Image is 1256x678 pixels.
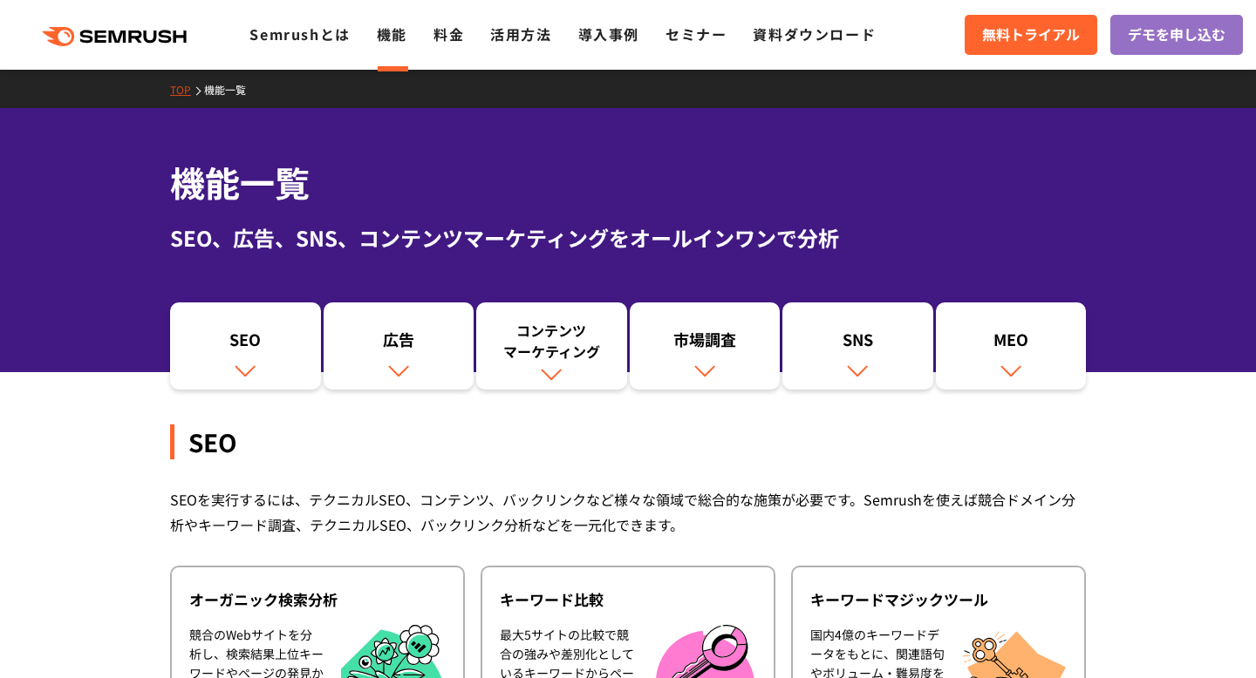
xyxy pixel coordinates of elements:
div: オーガニック検索分析 [189,589,446,610]
a: 資料ダウンロード [753,24,876,44]
a: 活用方法 [490,24,551,44]
div: 広告 [332,329,466,358]
div: SEO、広告、SNS、コンテンツマーケティングをオールインワンで分析 [170,222,1086,254]
a: 料金 [433,24,464,44]
a: 機能 [377,24,407,44]
a: コンテンツマーケティング [476,302,627,390]
div: コンテンツ マーケティング [485,320,618,362]
a: 無料トライアル [965,15,1097,55]
div: 市場調査 [638,329,772,358]
div: SNS [791,329,925,358]
div: キーワードマジックツール [810,589,1067,610]
a: デモを申し込む [1110,15,1243,55]
div: SEO [179,329,312,358]
a: 市場調査 [630,302,781,390]
div: SEOを実行するには、テクニカルSEO、コンテンツ、バックリンクなど様々な領域で総合的な施策が必要です。Semrushを使えば競合ドメイン分析やキーワード調査、テクニカルSEO、バックリンク分析... [170,487,1086,538]
a: TOP [170,82,204,97]
a: セミナー [666,24,727,44]
a: MEO [936,302,1087,390]
a: 導入事例 [578,24,639,44]
span: 無料トライアル [982,24,1080,46]
a: 機能一覧 [204,82,259,97]
div: キーワード比較 [500,589,756,610]
a: 広告 [324,302,474,390]
div: SEO [170,424,1086,459]
h1: 機能一覧 [170,157,1086,208]
a: Semrushとは [249,24,350,44]
span: デモを申し込む [1128,24,1225,46]
a: SEO [170,302,321,390]
a: SNS [782,302,933,390]
div: MEO [945,329,1078,358]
